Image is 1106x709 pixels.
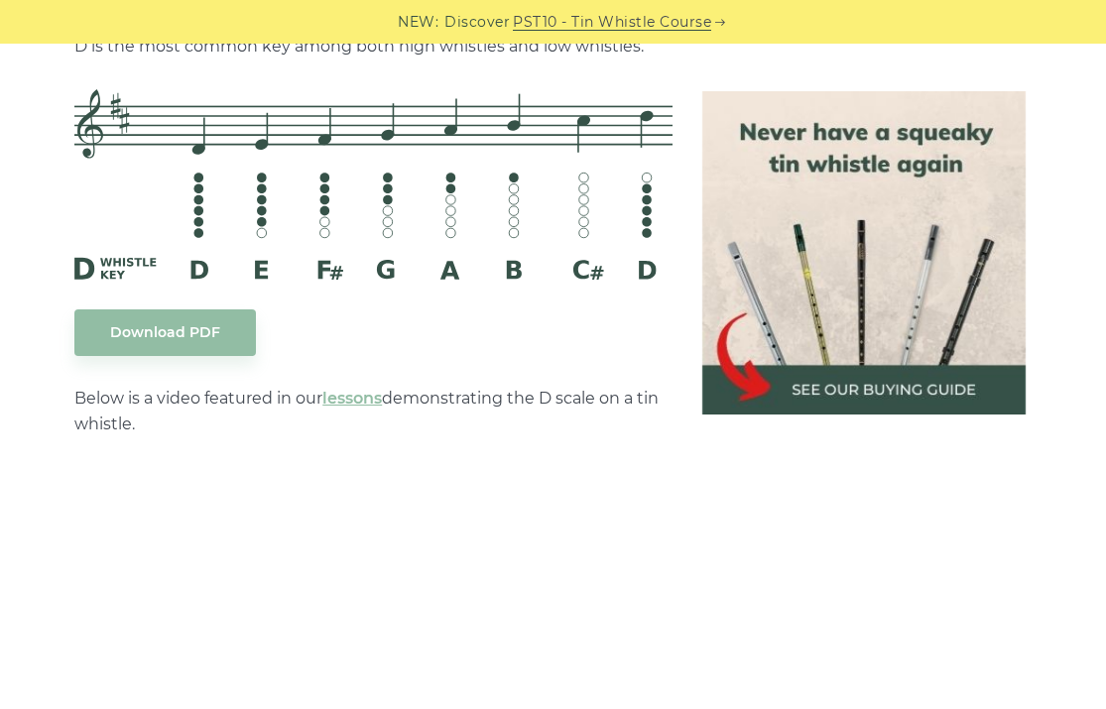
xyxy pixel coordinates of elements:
a: Download PDF [74,309,256,356]
p: Below is a video featured in our demonstrating the D scale on a tin whistle. [74,386,673,437]
p: D is the most common key among both high whistles and low whistles. [74,34,673,59]
a: lessons [322,389,382,408]
img: tin whistle buying guide [702,91,1026,414]
span: Discover [444,11,510,34]
a: PST10 - Tin Whistle Course [513,11,711,34]
img: D Whistle Fingering Chart And Notes [74,89,673,279]
span: NEW: [398,11,438,34]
